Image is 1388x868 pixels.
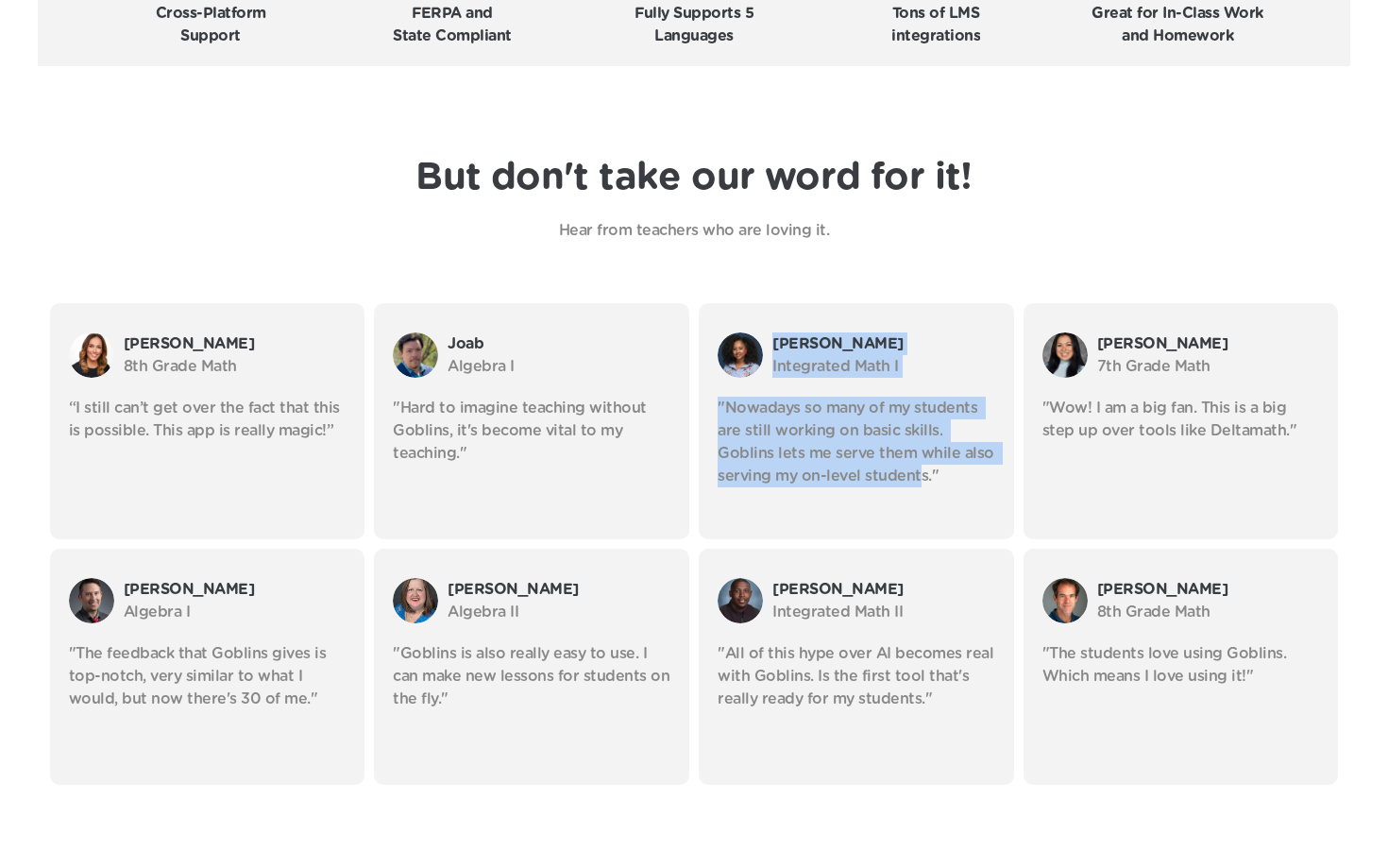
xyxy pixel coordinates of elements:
[393,2,512,47] p: FERPA and State Compliant
[772,355,995,378] p: Integrated Math I
[772,332,995,355] p: [PERSON_NAME]
[718,642,995,710] p: "All of this hype over AI becomes real with Goblins. Is the first tool that's really ready for my...
[1097,601,1320,623] p: 8th Grade Math
[364,219,1024,242] p: Hear from teachers who are loving it.
[635,2,753,47] p: Fully Supports 5 Languages
[156,2,266,47] p: Cross-Platform Support
[1042,397,1320,442] p: "Wow! I am a big fan. This is a big step up over tools like Deltamath."
[1097,578,1320,601] p: [PERSON_NAME]
[772,601,995,623] p: Integrated Math II
[124,332,347,355] p: [PERSON_NAME]
[124,601,347,623] p: Algebra I
[124,355,347,378] p: 8th Grade Math
[415,155,972,200] h1: But don't take our word for it!
[448,355,670,378] p: Algebra I
[393,642,670,710] p: "Goblins is also really easy to use. I can make new lessons for students on the fly."
[69,397,347,442] p: “I still can’t get over the fact that this is possible. This app is really magic!”
[69,642,347,710] p: "The feedback that Goblins gives is top-notch, very similar to what I would, but now there's 30 o...
[448,332,670,355] p: Joab
[448,601,670,623] p: Algebra II
[124,578,347,601] p: [PERSON_NAME]
[1092,2,1263,47] p: Great for In-Class Work and Homework
[1097,332,1320,355] p: [PERSON_NAME]
[891,2,980,47] p: Tons of LMS integrations
[718,397,995,487] p: "Nowadays so many of my students are still working on basic skills. Goblins lets me serve them wh...
[1042,642,1320,688] p: "The students love using Goblins. Which means I love using it!"
[393,397,670,465] p: "Hard to imagine teaching without Goblins, it's become vital to my teaching."
[448,578,670,601] p: [PERSON_NAME]
[772,578,995,601] p: [PERSON_NAME]
[1097,355,1320,378] p: 7th Grade Math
